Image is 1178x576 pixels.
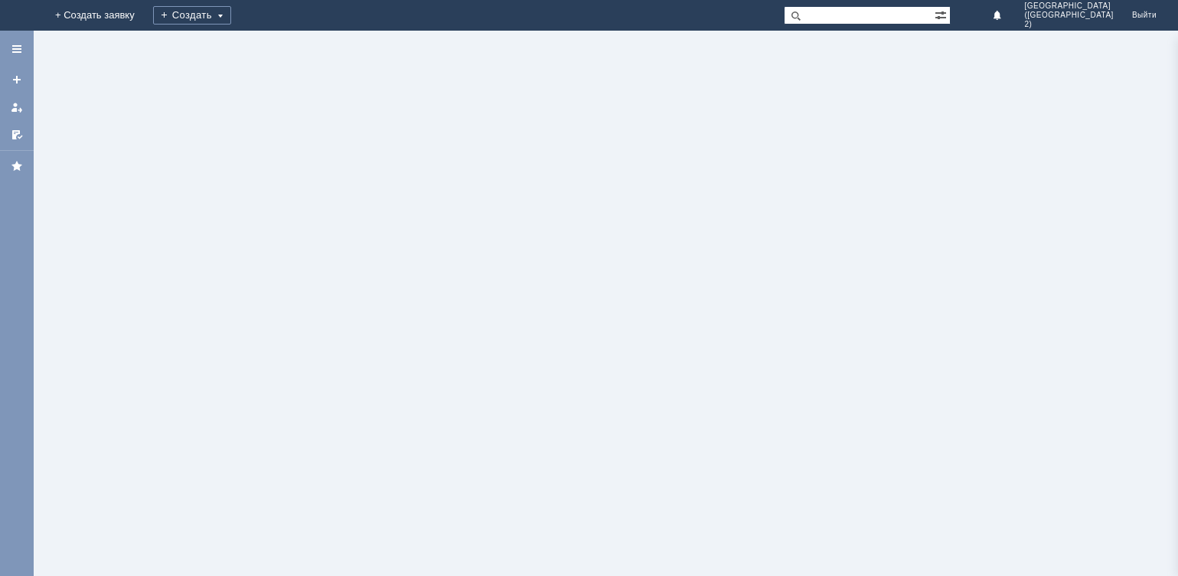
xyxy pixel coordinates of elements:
[1024,11,1113,20] span: ([GEOGRAPHIC_DATA]
[5,95,29,119] a: Мои заявки
[18,9,31,21] img: logo
[1024,20,1113,29] span: 2)
[5,67,29,92] a: Создать заявку
[5,123,29,147] a: Мои согласования
[1024,2,1113,11] span: [GEOGRAPHIC_DATA]
[935,7,950,21] span: Расширенный поиск
[165,6,243,25] div: Создать
[18,9,31,21] a: Перейти на домашнюю страницу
